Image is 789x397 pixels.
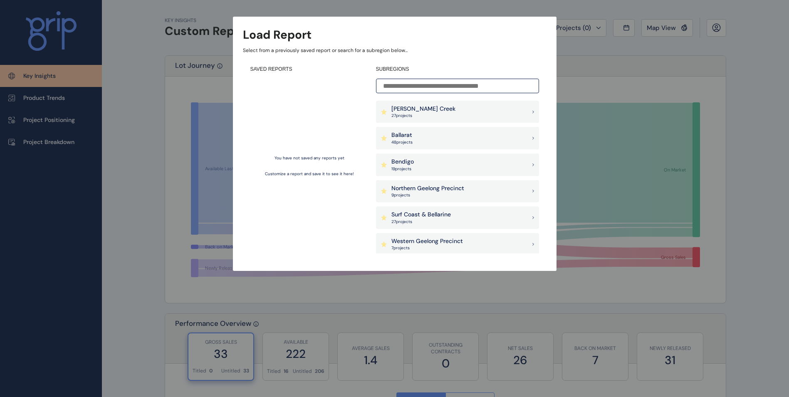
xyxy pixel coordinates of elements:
[391,245,463,251] p: 7 project s
[391,219,451,225] p: 27 project s
[243,47,547,54] p: Select from a previously saved report or search for a subregion below...
[391,166,414,172] p: 19 project s
[391,211,451,219] p: Surf Coast & Bellarine
[250,66,369,73] h4: SAVED REPORTS
[391,184,464,193] p: Northern Geelong Precinct
[391,139,413,145] p: 48 project s
[391,105,455,113] p: [PERSON_NAME] Creek
[391,131,413,139] p: Ballarat
[391,237,463,246] p: Western Geelong Precinct
[391,192,464,198] p: 9 project s
[376,66,539,73] h4: SUBREGIONS
[391,158,414,166] p: Bendigo
[275,155,344,161] p: You have not saved any reports yet
[391,113,455,119] p: 27 project s
[243,27,312,43] h3: Load Report
[265,171,354,177] p: Customize a report and save it to see it here!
